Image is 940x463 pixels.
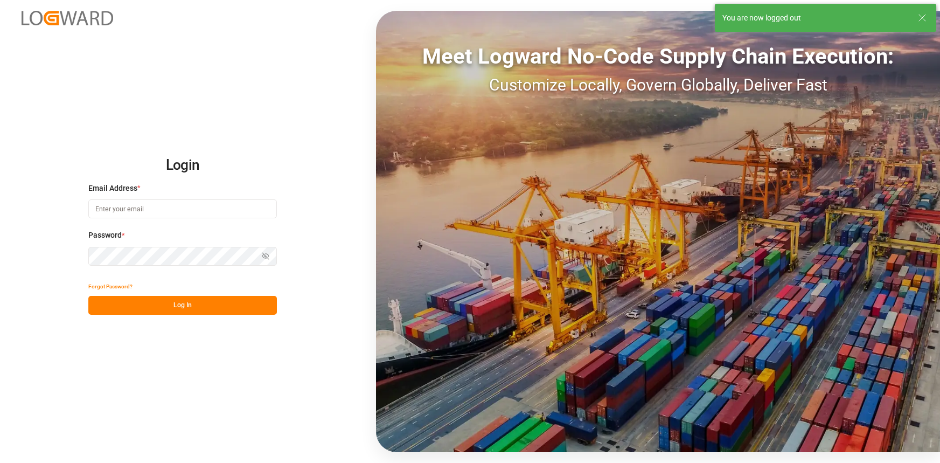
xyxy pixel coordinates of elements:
[88,230,122,241] span: Password
[376,40,940,73] div: Meet Logward No-Code Supply Chain Execution:
[88,277,133,296] button: Forgot Password?
[88,296,277,315] button: Log In
[88,183,137,194] span: Email Address
[88,199,277,218] input: Enter your email
[722,12,908,24] div: You are now logged out
[88,148,277,183] h2: Login
[22,11,113,25] img: Logward_new_orange.png
[376,73,940,97] div: Customize Locally, Govern Globally, Deliver Fast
